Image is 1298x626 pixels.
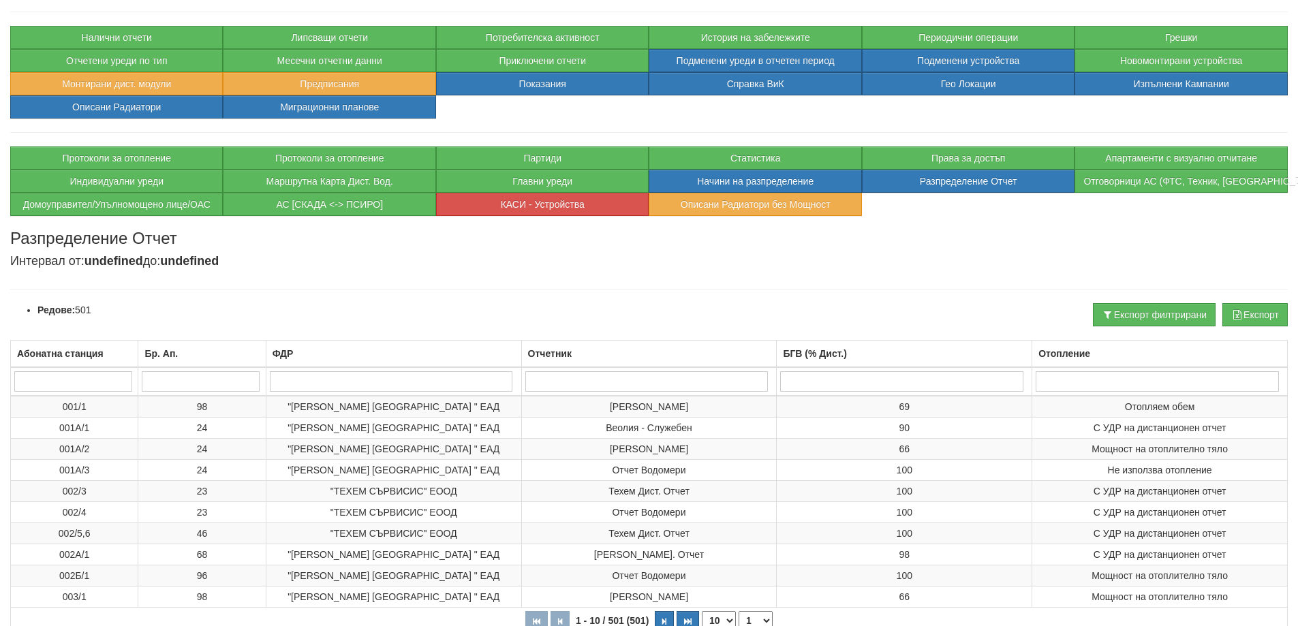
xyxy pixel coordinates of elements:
td: 96 [138,565,266,586]
div: Отопление [1036,344,1284,363]
button: Показания [436,72,649,95]
td: С УДР на дистанционен отчет [1032,544,1288,565]
td: 23 [138,480,266,501]
td: 100 [777,522,1032,544]
td: "ТЕХЕМ СЪРВИСИС" ЕООД [266,522,521,544]
button: Справка ВиК [649,72,861,95]
td: 24 [138,438,266,459]
button: Апартаменти с визуално отчитане [1075,146,1287,170]
td: Мощност на отоплително тяло [1032,586,1288,607]
button: Грешки [1075,26,1287,49]
td: 66 [777,586,1032,607]
td: 24 [138,417,266,438]
td: Техем Дист. Отчет [521,522,777,544]
button: Главни уреди [436,170,649,193]
td: Веолия - Служебен [521,417,777,438]
td: [PERSON_NAME] [521,586,777,607]
a: Маршрутна Карта Дист. Вод. [223,170,435,193]
td: 46 [138,522,266,544]
td: 100 [777,459,1032,480]
td: [PERSON_NAME] [521,396,777,418]
button: Изпълнени Кампании [1075,72,1287,95]
b: undefined [160,254,219,268]
th: БГВ (% Дист.): No sort applied, activate to apply an ascending sort [777,340,1032,367]
button: Партиди [436,146,649,170]
td: С УДР на дистанционен отчет [1032,522,1288,544]
td: 100 [777,565,1032,586]
td: 24 [138,459,266,480]
button: Начини на разпределение [649,170,861,193]
td: С УДР на дистанционен отчет [1032,501,1288,522]
div: Бр. Ап. [142,344,262,363]
td: 001/1 [11,396,138,418]
td: Отчет Водомери [521,501,777,522]
li: 501 [37,303,91,317]
button: Липсващи отчети [223,26,435,49]
button: Периодични операции [862,26,1075,49]
button: Експорт [1222,303,1288,326]
button: Подменени уреди в отчетен период [649,49,861,72]
td: 90 [777,417,1032,438]
td: 98 [138,396,266,418]
button: Потребителска активност [436,26,649,49]
button: Предписания [223,72,435,95]
td: Мощност на отоплително тяло [1032,565,1288,586]
button: КАСИ - Устройства [436,193,649,216]
button: Подменени устройства [862,49,1075,72]
td: 98 [777,544,1032,565]
th: ФДР: No sort applied, activate to apply an ascending sort [266,340,521,367]
b: Редове: [37,304,75,315]
td: 68 [138,544,266,565]
td: 003/1 [11,586,138,607]
button: Експорт филтрирани [1093,303,1216,326]
button: Монтирани дист. модули [10,72,223,95]
button: Приключени отчети [436,49,649,72]
th: Отчетник: No sort applied, activate to apply an ascending sort [521,340,777,367]
td: 001А/3 [11,459,138,480]
button: История на забележките [649,26,861,49]
div: Отчетник [525,344,773,363]
td: 100 [777,501,1032,522]
td: "ТЕХЕМ СЪРВИСИС" ЕООД [266,480,521,501]
button: Отговорници АС (ФТС, Техник, [GEOGRAPHIC_DATA]) [1075,170,1287,193]
button: Протоколи за отопление [223,146,435,170]
th: Бр. Ап.: No sort applied, activate to apply an ascending sort [138,340,266,367]
td: Отчет Водомери [521,459,777,480]
b: undefined [84,254,143,268]
td: 69 [777,396,1032,418]
button: Новомонтирани устройства [1075,49,1287,72]
button: Описани Радиатори без Мощност [649,193,861,216]
td: Не използва отопление [1032,459,1288,480]
button: Налични отчети [10,26,223,49]
td: 23 [138,501,266,522]
td: "ТЕХЕМ СЪРВИСИС" ЕООД [266,501,521,522]
button: Миграционни планове [223,95,435,119]
td: 002Б/1 [11,565,138,586]
td: [PERSON_NAME]. Отчет [521,544,777,565]
td: 66 [777,438,1032,459]
button: Права за достъп [862,146,1075,170]
button: АС [СКАДА <-> ПСИРО] [223,193,435,216]
td: 001А/2 [11,438,138,459]
td: [PERSON_NAME] [521,438,777,459]
h3: Разпределение Отчет [10,230,1288,247]
th: Абонатна станция: No sort applied, activate to apply an ascending sort [11,340,138,367]
div: ФДР [270,344,518,363]
td: 001А/1 [11,417,138,438]
button: Статистика [649,146,861,170]
button: Протоколи за отопление [10,146,223,170]
td: "[PERSON_NAME] [GEOGRAPHIC_DATA] " ЕАД [266,417,521,438]
td: "[PERSON_NAME] [GEOGRAPHIC_DATA] " ЕАД [266,438,521,459]
h4: Интервал от: до: [10,255,1288,268]
button: Индивидуални уреди [10,170,223,193]
td: 002/4 [11,501,138,522]
td: С УДР на дистанционен отчет [1032,417,1288,438]
button: Описани Радиатори [10,95,223,119]
td: "[PERSON_NAME] [GEOGRAPHIC_DATA] " ЕАД [266,565,521,586]
td: 002А/1 [11,544,138,565]
td: "[PERSON_NAME] [GEOGRAPHIC_DATA] " ЕАД [266,396,521,418]
button: Гео Локации [862,72,1075,95]
td: Техем Дист. Отчет [521,480,777,501]
div: Абонатна станция [14,344,134,363]
td: 002/3 [11,480,138,501]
